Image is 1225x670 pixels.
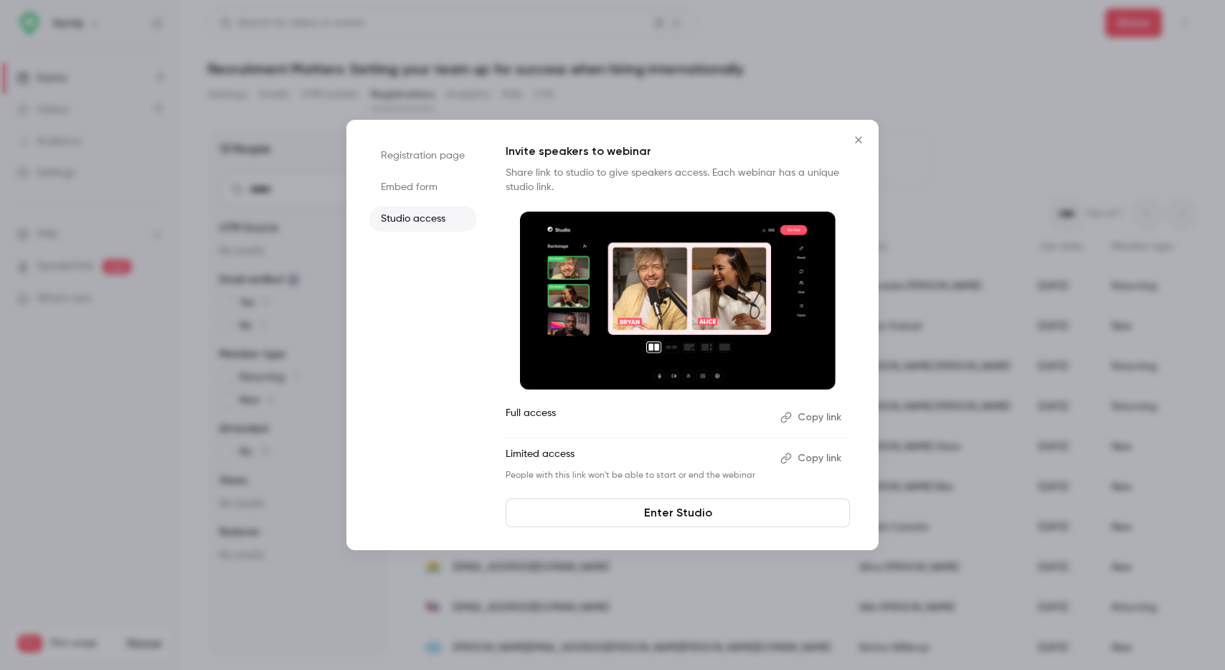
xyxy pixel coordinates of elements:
p: People with this link won't be able to start or end the webinar [506,470,769,481]
button: Close [844,126,873,154]
p: Invite speakers to webinar [506,143,850,160]
li: Registration page [369,143,477,169]
li: Embed form [369,174,477,200]
p: Full access [506,406,769,429]
a: Enter Studio [506,499,850,527]
p: Limited access [506,447,769,470]
p: Share link to studio to give speakers access. Each webinar has a unique studio link. [506,166,850,194]
img: Invite speakers to webinar [520,212,836,390]
li: Studio access [369,206,477,232]
button: Copy link [775,406,850,429]
button: Copy link [775,447,850,470]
